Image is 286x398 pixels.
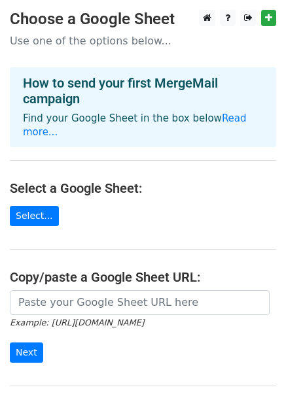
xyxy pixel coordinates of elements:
[23,112,263,139] p: Find your Google Sheet in the box below
[10,206,59,226] a: Select...
[10,34,276,48] p: Use one of the options below...
[10,318,144,327] small: Example: [URL][DOMAIN_NAME]
[10,10,276,29] h3: Choose a Google Sheet
[10,269,276,285] h4: Copy/paste a Google Sheet URL:
[10,290,270,315] input: Paste your Google Sheet URL here
[10,180,276,196] h4: Select a Google Sheet:
[23,75,263,107] h4: How to send your first MergeMail campaign
[10,342,43,363] input: Next
[23,112,247,138] a: Read more...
